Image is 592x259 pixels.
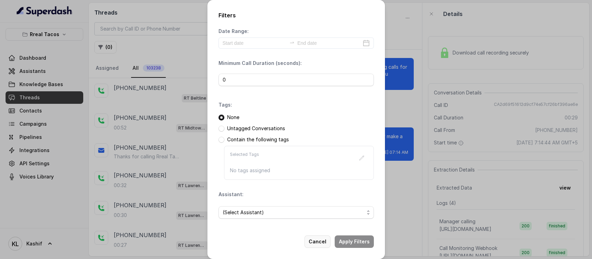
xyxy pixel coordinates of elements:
p: Date Range: [218,28,249,35]
p: Contain the following tags [227,136,289,143]
input: End date [298,39,361,47]
p: Assistant: [218,191,243,198]
p: None [227,114,239,121]
button: Apply Filters [335,235,374,248]
p: Untagged Conversations [227,125,285,132]
button: Cancel [304,235,331,248]
p: Tags: [218,101,232,108]
p: Minimum Call Duration (seconds): [218,60,302,67]
h2: Filters [218,11,374,19]
button: (Select Assistant) [218,206,374,219]
p: Selected Tags [230,152,259,164]
span: swap-right [289,40,295,45]
p: No tags assigned [230,167,368,174]
span: (Select Assistant) [223,208,364,217]
input: Start date [223,39,286,47]
span: to [289,40,295,45]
